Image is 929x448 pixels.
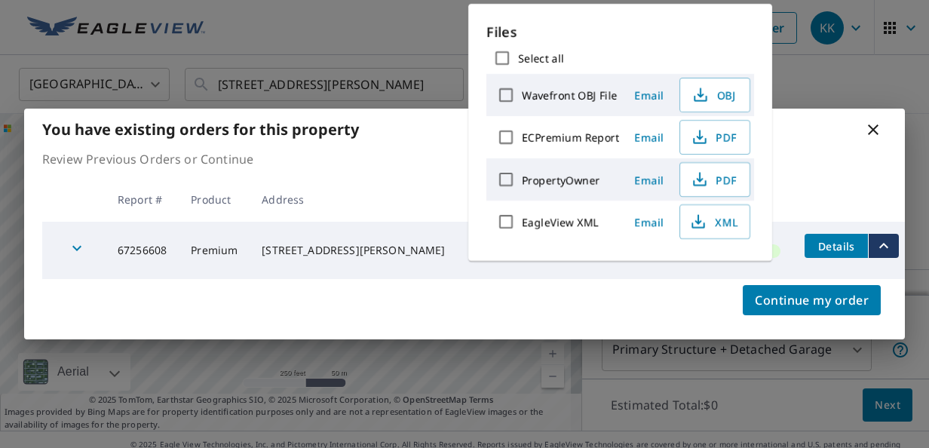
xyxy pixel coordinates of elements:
[262,243,445,258] div: [STREET_ADDRESS][PERSON_NAME]
[106,222,179,279] td: 67256608
[631,130,667,145] span: Email
[42,150,887,168] p: Review Previous Orders or Continue
[805,234,868,258] button: detailsBtn-67256608
[625,168,673,192] button: Email
[689,128,737,146] span: PDF
[486,22,754,42] p: Files
[458,177,516,222] th: Date
[458,222,516,279] td: [DATE]
[42,119,359,140] b: You have existing orders for this property
[522,130,619,145] label: ECPremium Report
[631,215,667,229] span: Email
[679,120,750,155] button: PDF
[814,239,859,253] span: Details
[522,215,599,229] label: EagleView XML
[743,285,881,315] button: Continue my order
[106,177,179,222] th: Report #
[755,290,869,311] span: Continue my order
[250,177,457,222] th: Address
[625,84,673,107] button: Email
[689,86,737,104] span: OBJ
[631,88,667,103] span: Email
[689,213,737,231] span: XML
[679,162,750,197] button: PDF
[179,222,250,279] td: Premium
[522,88,617,103] label: Wavefront OBJ File
[625,126,673,149] button: Email
[689,170,737,189] span: PDF
[625,210,673,234] button: Email
[522,173,600,187] label: PropertyOwner
[868,234,899,258] button: filesDropdownBtn-67256608
[518,51,564,66] label: Select all
[679,204,750,239] button: XML
[179,177,250,222] th: Product
[679,78,750,112] button: OBJ
[631,173,667,187] span: Email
